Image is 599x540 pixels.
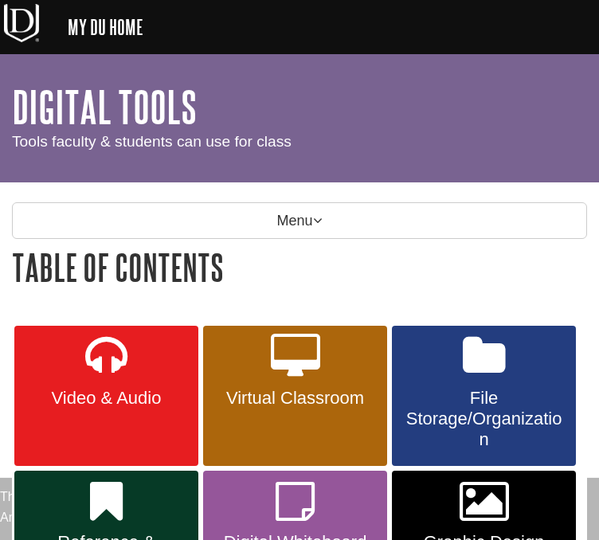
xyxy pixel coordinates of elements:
[26,388,186,409] span: Video & Audio
[392,326,576,466] a: File Storage/Organization
[12,247,587,288] h1: Table of Contents
[4,4,39,42] img: Davenport University Logo
[12,82,197,131] a: Digital Tools
[14,326,198,466] a: Video & Audio
[404,388,564,450] span: File Storage/Organization
[215,388,375,409] span: Virtual Classroom
[12,202,587,239] p: Menu
[12,133,292,150] span: Tools faculty & students can use for class
[203,326,387,466] a: Virtual Classroom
